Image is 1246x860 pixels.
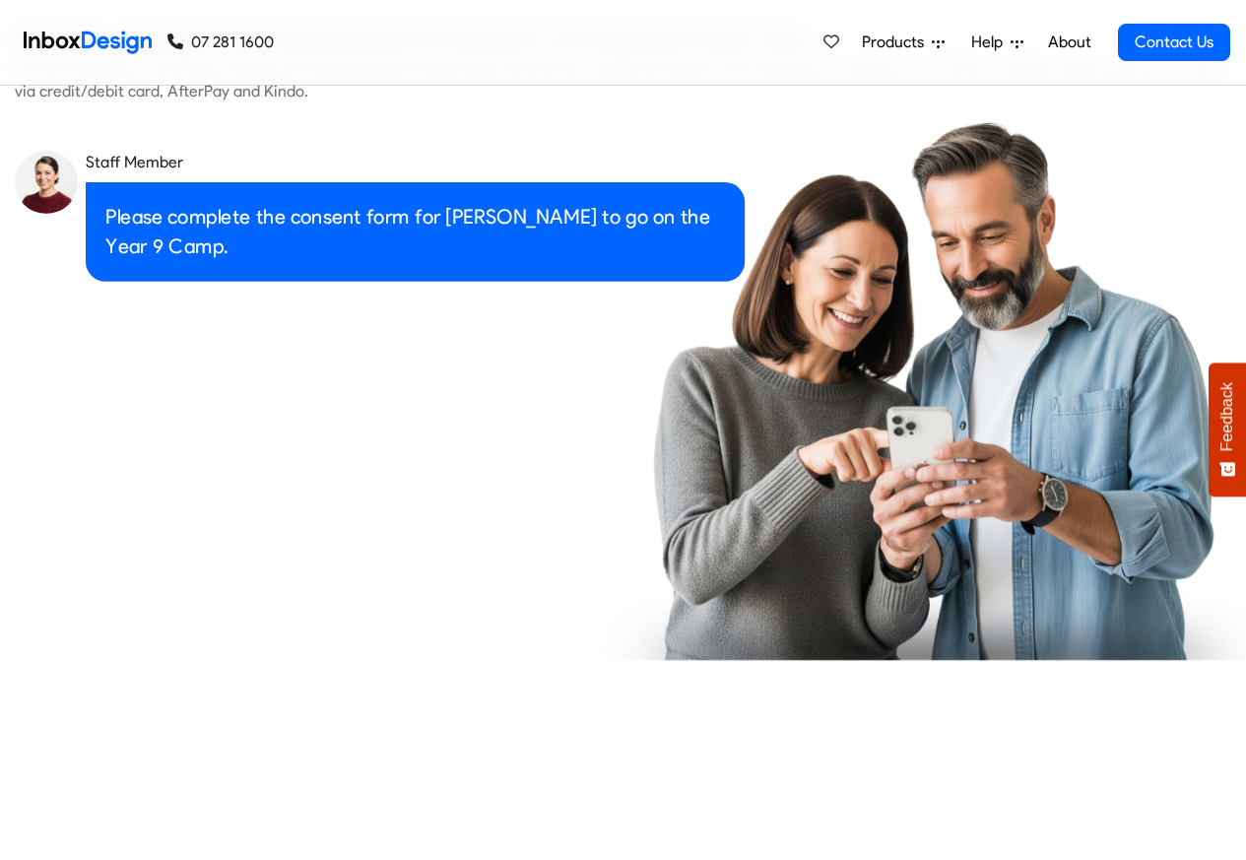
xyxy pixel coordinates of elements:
img: staff_avatar.png [15,151,78,214]
span: Help [971,31,1011,54]
span: Feedback [1218,382,1236,451]
a: About [1042,23,1096,62]
a: Contact Us [1118,24,1230,61]
div: Please complete the consent form for [PERSON_NAME] to go on the Year 9 Camp. [86,182,745,282]
span: Products [862,31,932,54]
button: Feedback - Show survey [1209,363,1246,496]
div: Staff Member [86,151,609,174]
a: Help [963,23,1031,62]
a: 07 281 1600 [167,31,274,54]
a: Products [854,23,952,62]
